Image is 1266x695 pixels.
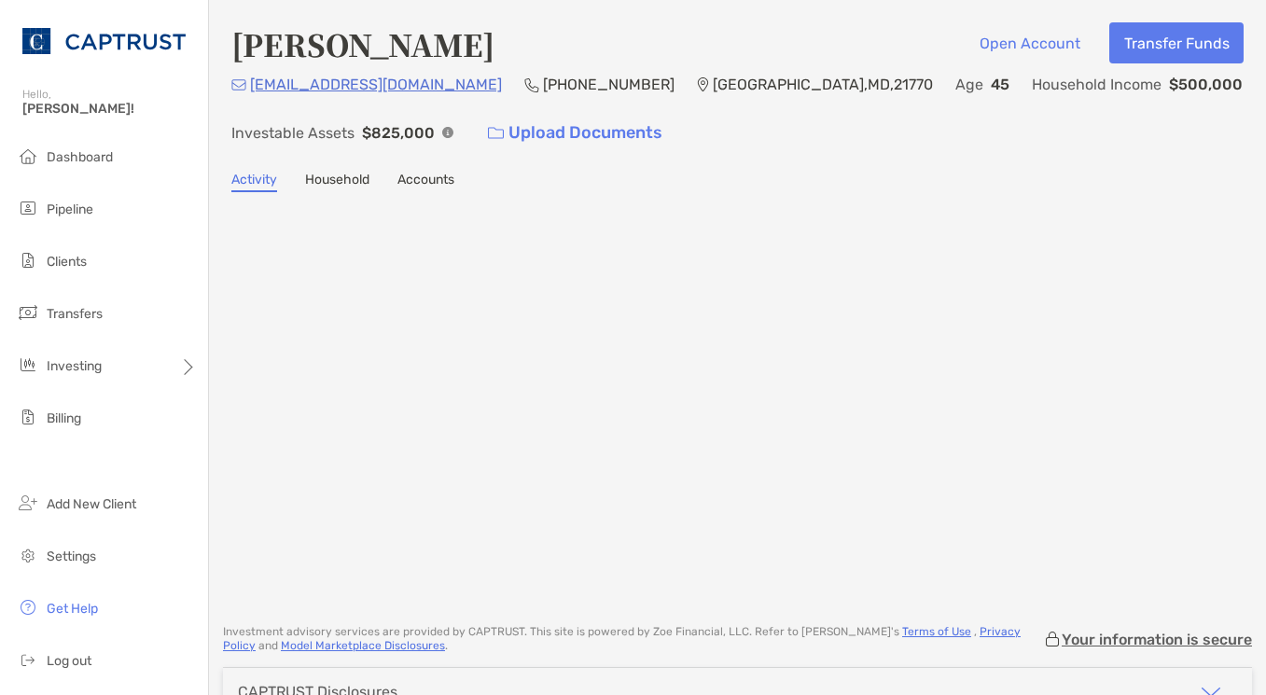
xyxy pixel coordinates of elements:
img: billing icon [17,406,39,428]
span: Log out [47,653,91,669]
p: [GEOGRAPHIC_DATA] , MD , 21770 [713,73,933,96]
img: dashboard icon [17,145,39,167]
span: Settings [47,549,96,564]
span: Transfers [47,306,103,322]
img: get-help icon [17,596,39,619]
img: clients icon [17,249,39,271]
span: Add New Client [47,496,136,512]
img: transfers icon [17,301,39,324]
img: settings icon [17,544,39,566]
p: $500,000 [1169,73,1243,96]
h4: [PERSON_NAME] [231,22,494,65]
a: Model Marketplace Disclosures [281,639,445,652]
a: Terms of Use [902,625,971,638]
a: Activity [231,172,277,192]
img: Email Icon [231,79,246,90]
span: Billing [47,410,81,426]
p: $825,000 [362,121,435,145]
img: Info Icon [442,127,453,138]
p: 45 [991,73,1009,96]
p: [PHONE_NUMBER] [543,73,675,96]
img: button icon [488,127,504,140]
img: Phone Icon [524,77,539,92]
a: Accounts [397,172,454,192]
p: Investment advisory services are provided by CAPTRUST . This site is powered by Zoe Financial, LL... [223,625,1043,653]
a: Household [305,172,369,192]
p: Household Income [1032,73,1162,96]
img: Location Icon [697,77,709,92]
span: Get Help [47,601,98,617]
img: logout icon [17,648,39,671]
button: Open Account [965,22,1094,63]
p: [EMAIL_ADDRESS][DOMAIN_NAME] [250,73,502,96]
span: [PERSON_NAME]! [22,101,197,117]
span: Dashboard [47,149,113,165]
span: Investing [47,358,102,374]
img: add_new_client icon [17,492,39,514]
button: Transfer Funds [1109,22,1244,63]
img: pipeline icon [17,197,39,219]
p: Age [955,73,983,96]
span: Clients [47,254,87,270]
span: Pipeline [47,202,93,217]
p: Investable Assets [231,121,355,145]
a: Privacy Policy [223,625,1021,652]
img: investing icon [17,354,39,376]
p: Your information is secure [1062,631,1252,648]
img: CAPTRUST Logo [22,7,186,75]
a: Upload Documents [476,113,675,153]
